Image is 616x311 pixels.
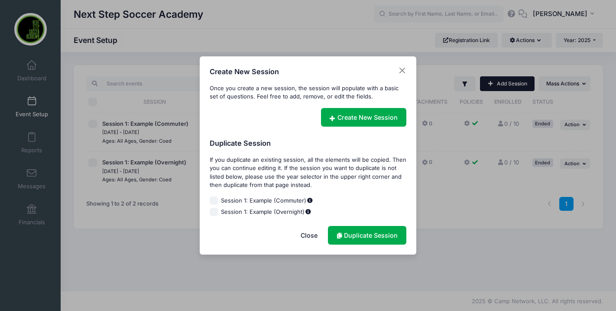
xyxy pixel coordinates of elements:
[306,198,313,203] span: %DateRange%
[305,209,311,215] span: %DateRange%
[210,66,279,77] h4: Create New Session
[321,108,407,127] a: Create New Session
[221,208,311,216] span: Session 1: Example (Overnight)
[398,66,407,75] button: Close
[210,208,218,216] input: Session 1: Example (Overnight)%DateRange%
[210,84,407,101] div: Once you create a new session, the session will populate with a basic set of questions. Feel free...
[221,196,313,205] span: Session 1: Example (Commuter)
[328,226,406,245] a: Duplicate Session
[210,138,407,148] h4: Duplicate Session
[292,226,326,245] button: Close
[210,196,218,205] input: Session 1: Example (Commuter)%DateRange%
[210,156,407,190] div: If you duplicate an existing session, all the elements will be copied. Then you can continue edit...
